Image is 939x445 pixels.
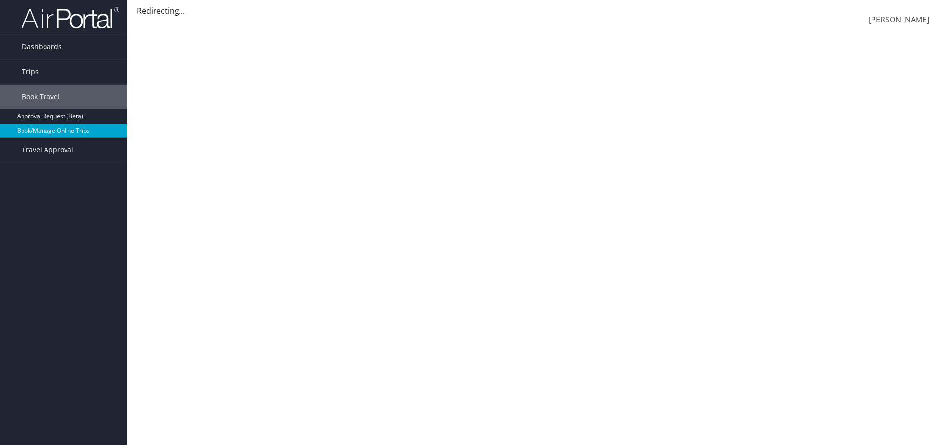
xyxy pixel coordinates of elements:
span: Trips [22,60,39,84]
div: Redirecting... [137,5,929,17]
span: Book Travel [22,85,60,109]
span: [PERSON_NAME] [869,14,929,25]
span: Travel Approval [22,138,73,162]
span: Dashboards [22,35,62,59]
a: [PERSON_NAME] [869,5,929,35]
img: airportal-logo.png [22,6,119,29]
